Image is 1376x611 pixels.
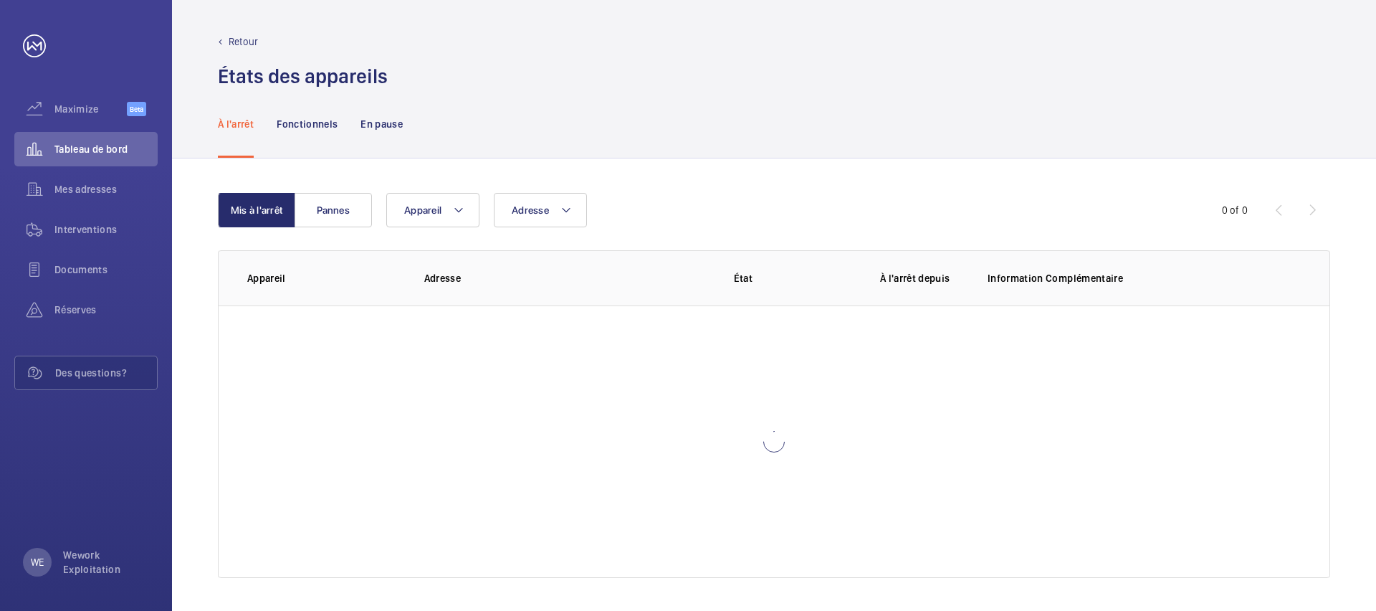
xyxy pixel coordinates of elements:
[63,548,149,577] p: Wework Exploitation
[360,117,403,131] p: En pause
[404,204,441,216] span: Appareil
[229,34,258,49] p: Retour
[512,204,549,216] span: Adresse
[54,102,127,116] span: Maximize
[247,271,401,285] p: Appareil
[218,193,295,227] button: Mis à l'arrêt
[54,222,158,237] span: Interventions
[988,271,1301,285] p: Information Complémentaire
[295,193,372,227] button: Pannes
[54,182,158,196] span: Mes adresses
[424,271,629,285] p: Adresse
[494,193,587,227] button: Adresse
[54,303,158,317] span: Réserves
[1222,203,1248,217] div: 0 of 0
[639,271,847,285] p: État
[55,366,157,380] span: Des questions?
[54,142,158,156] span: Tableau de bord
[880,271,965,285] p: À l'arrêt depuis
[218,63,388,90] h1: États des appareils
[54,262,158,277] span: Documents
[127,102,146,116] span: Beta
[218,117,254,131] p: À l'arrêt
[277,117,338,131] p: Fonctionnels
[31,555,44,569] p: WE
[386,193,479,227] button: Appareil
